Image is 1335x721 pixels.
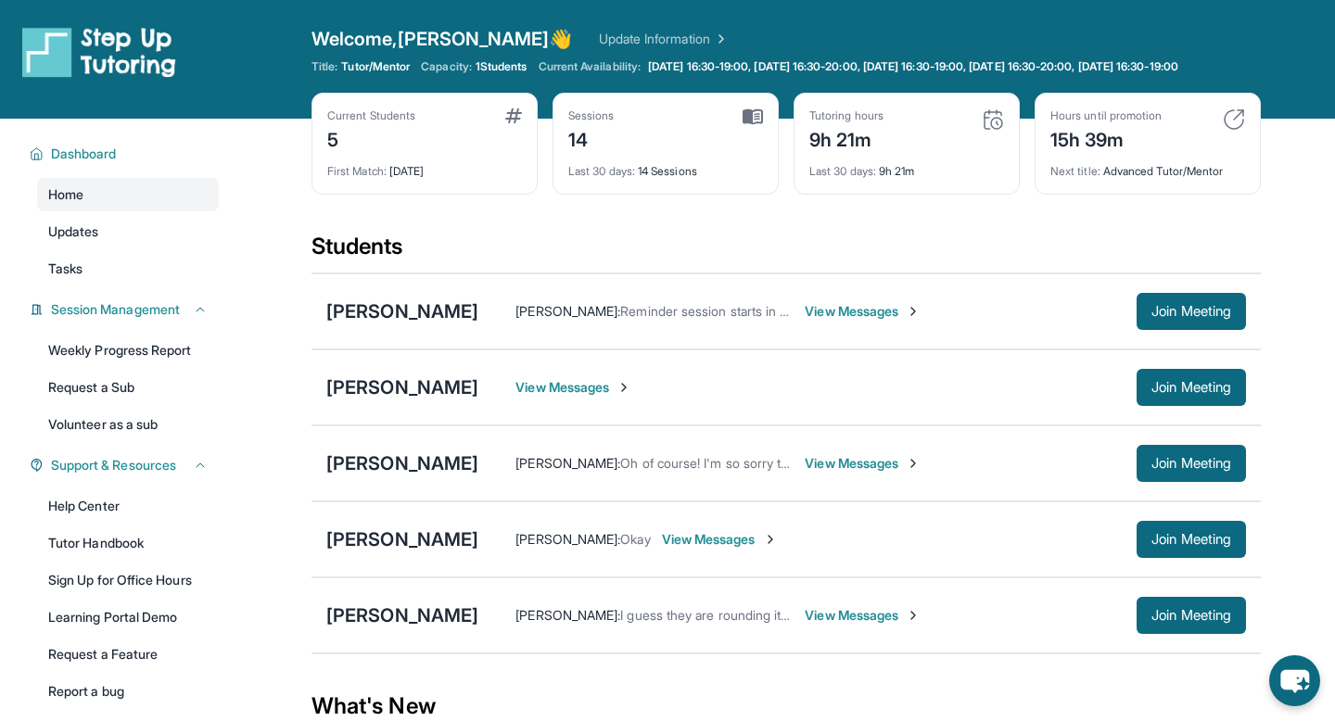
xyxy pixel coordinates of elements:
span: Tasks [48,259,83,278]
span: Oh of course! I'm so sorry to hear that, I hope you have a speedy recovery. [620,455,1058,471]
span: [DATE] 16:30-19:00, [DATE] 16:30-20:00, [DATE] 16:30-19:00, [DATE] 16:30-20:00, [DATE] 16:30-19:00 [648,59,1178,74]
a: [DATE] 16:30-19:00, [DATE] 16:30-20:00, [DATE] 16:30-19:00, [DATE] 16:30-20:00, [DATE] 16:30-19:00 [644,59,1182,74]
img: card [1223,108,1245,131]
a: Tasks [37,252,219,285]
span: [PERSON_NAME] : [515,455,620,471]
img: Chevron-Right [906,304,921,319]
span: Session Management [51,300,180,319]
img: card [505,108,522,123]
span: Next title : [1050,164,1100,178]
span: Okay [620,531,650,547]
div: Tutoring hours [809,108,884,123]
span: Reminder session starts in under and hour [620,303,871,319]
a: Tutor Handbook [37,526,219,560]
span: Join Meeting [1151,534,1231,545]
div: Advanced Tutor/Mentor [1050,153,1245,179]
button: Dashboard [44,145,208,163]
button: Join Meeting [1137,293,1246,330]
a: Home [37,178,219,211]
span: Join Meeting [1151,458,1231,469]
span: I guess they are rounding it so they are right we did meet about over an hour and a half [620,607,1132,623]
span: Capacity: [421,59,472,74]
button: Support & Resources [44,456,208,474]
div: [PERSON_NAME] [326,374,478,400]
a: Update Information [599,30,729,48]
a: Learning Portal Demo [37,601,219,634]
div: 15h 39m [1050,123,1162,153]
span: View Messages [662,530,778,549]
a: Updates [37,215,219,248]
button: Join Meeting [1137,445,1246,482]
div: Hours until promotion [1050,108,1162,123]
button: chat-button [1269,655,1320,706]
span: Tutor/Mentor [341,59,410,74]
div: [PERSON_NAME] [326,450,478,476]
a: Help Center [37,489,219,523]
span: Welcome, [PERSON_NAME] 👋 [311,26,573,52]
span: Updates [48,222,99,241]
div: 9h 21m [809,153,1004,179]
div: [PERSON_NAME] [326,526,478,552]
div: Sessions [568,108,615,123]
img: Chevron Right [710,30,729,48]
span: View Messages [515,378,631,397]
img: card [743,108,763,125]
span: Title: [311,59,337,74]
img: card [982,108,1004,131]
a: Volunteer as a sub [37,408,219,441]
button: Join Meeting [1137,597,1246,634]
div: 14 [568,123,615,153]
span: [PERSON_NAME] : [515,303,620,319]
span: View Messages [805,606,921,625]
a: Request a Feature [37,638,219,671]
div: 14 Sessions [568,153,763,179]
a: Sign Up for Office Hours [37,563,219,597]
span: Join Meeting [1151,306,1231,317]
button: Join Meeting [1137,369,1246,406]
span: Join Meeting [1151,610,1231,621]
span: Last 30 days : [809,164,876,178]
div: 5 [327,123,415,153]
a: Report a bug [37,675,219,708]
span: [PERSON_NAME] : [515,607,620,623]
span: [PERSON_NAME] : [515,531,620,547]
span: View Messages [805,302,921,321]
span: View Messages [805,454,921,473]
span: 1 Students [476,59,528,74]
span: Current Availability: [539,59,641,74]
span: Support & Resources [51,456,176,474]
button: Session Management [44,300,208,319]
span: Home [48,185,83,204]
img: Chevron-Right [906,456,921,471]
div: 9h 21m [809,123,884,153]
img: Chevron-Right [617,380,631,395]
div: Current Students [327,108,415,123]
div: [PERSON_NAME] [326,298,478,324]
span: Join Meeting [1151,382,1231,393]
div: [DATE] [327,153,522,179]
span: Dashboard [51,145,117,163]
span: Last 30 days : [568,164,635,178]
span: First Match : [327,164,387,178]
a: Weekly Progress Report [37,334,219,367]
img: Chevron-Right [763,532,778,547]
button: Join Meeting [1137,521,1246,558]
img: logo [22,26,176,78]
img: Chevron-Right [906,608,921,623]
a: Request a Sub [37,371,219,404]
div: [PERSON_NAME] [326,602,478,628]
div: Students [311,232,1261,272]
